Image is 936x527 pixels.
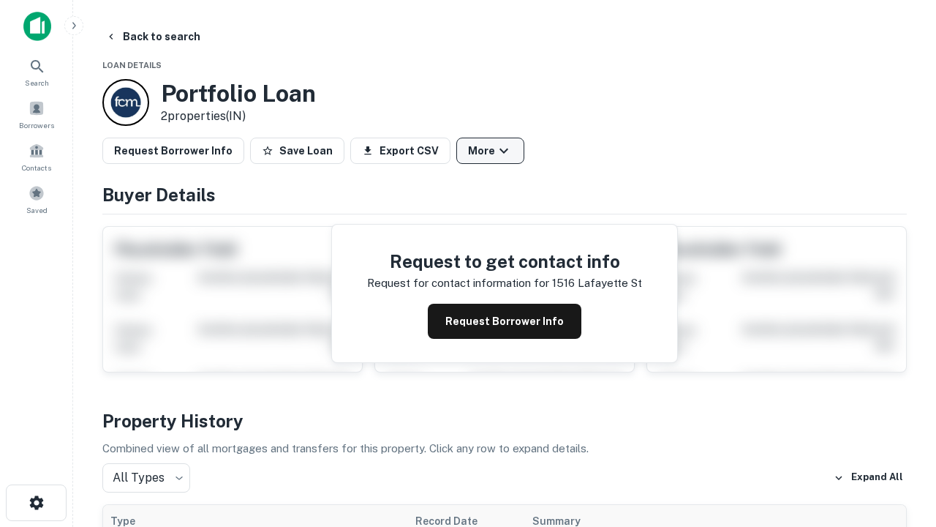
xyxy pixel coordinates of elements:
iframe: Chat Widget [863,363,936,433]
p: 1516 lafayette st [552,274,642,292]
button: Back to search [99,23,206,50]
h4: Property History [102,408,907,434]
span: Borrowers [19,119,54,131]
button: Export CSV [350,138,450,164]
button: Request Borrower Info [102,138,244,164]
a: Contacts [4,137,69,176]
p: 2 properties (IN) [161,108,316,125]
button: More [456,138,524,164]
h4: Request to get contact info [367,248,642,274]
span: Loan Details [102,61,162,70]
p: Request for contact information for [367,274,549,292]
button: Expand All [830,467,907,489]
button: Request Borrower Info [428,304,581,339]
h3: Portfolio Loan [161,80,316,108]
img: capitalize-icon.png [23,12,51,41]
a: Borrowers [4,94,69,134]
a: Saved [4,179,69,219]
a: Search [4,52,69,91]
span: Saved [26,204,48,216]
div: All Types [102,463,190,493]
button: Save Loan [250,138,344,164]
span: Search [25,77,49,89]
span: Contacts [22,162,51,173]
h4: Buyer Details [102,182,907,208]
p: Combined view of all mortgages and transfers for this property. Click any row to expand details. [102,440,907,457]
